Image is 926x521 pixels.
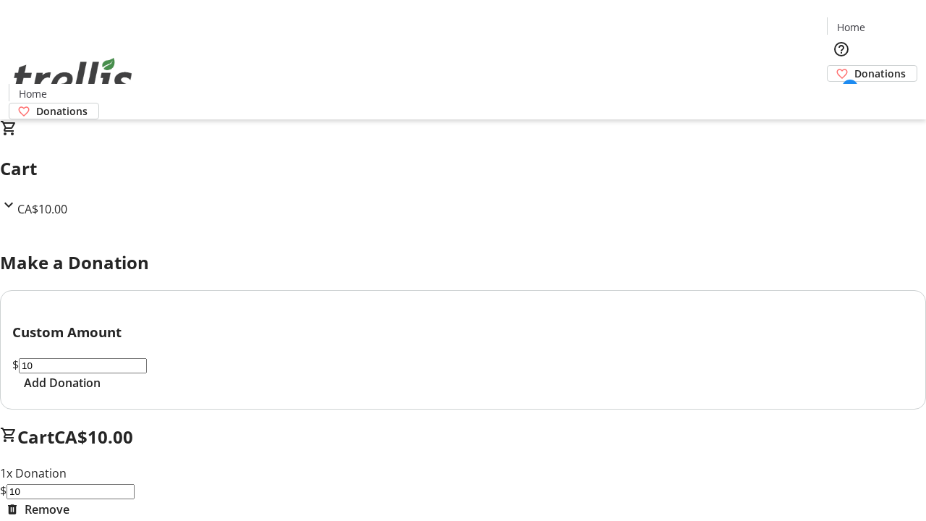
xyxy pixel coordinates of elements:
span: CA$10.00 [17,201,67,217]
a: Home [9,86,56,101]
button: Help [827,35,856,64]
input: Donation Amount [7,484,135,499]
span: Donations [36,103,88,119]
span: Home [19,86,47,101]
span: Add Donation [24,374,101,391]
a: Donations [827,65,917,82]
img: Orient E2E Organization PY8owYgghp's Logo [9,42,137,114]
button: Add Donation [12,374,112,391]
span: CA$10.00 [54,425,133,449]
span: Home [837,20,865,35]
h3: Custom Amount [12,322,914,342]
span: $ [12,357,19,373]
span: Remove [25,501,69,518]
button: Cart [827,82,856,111]
input: Donation Amount [19,358,147,373]
a: Home [828,20,874,35]
a: Donations [9,103,99,119]
span: Donations [854,66,906,81]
